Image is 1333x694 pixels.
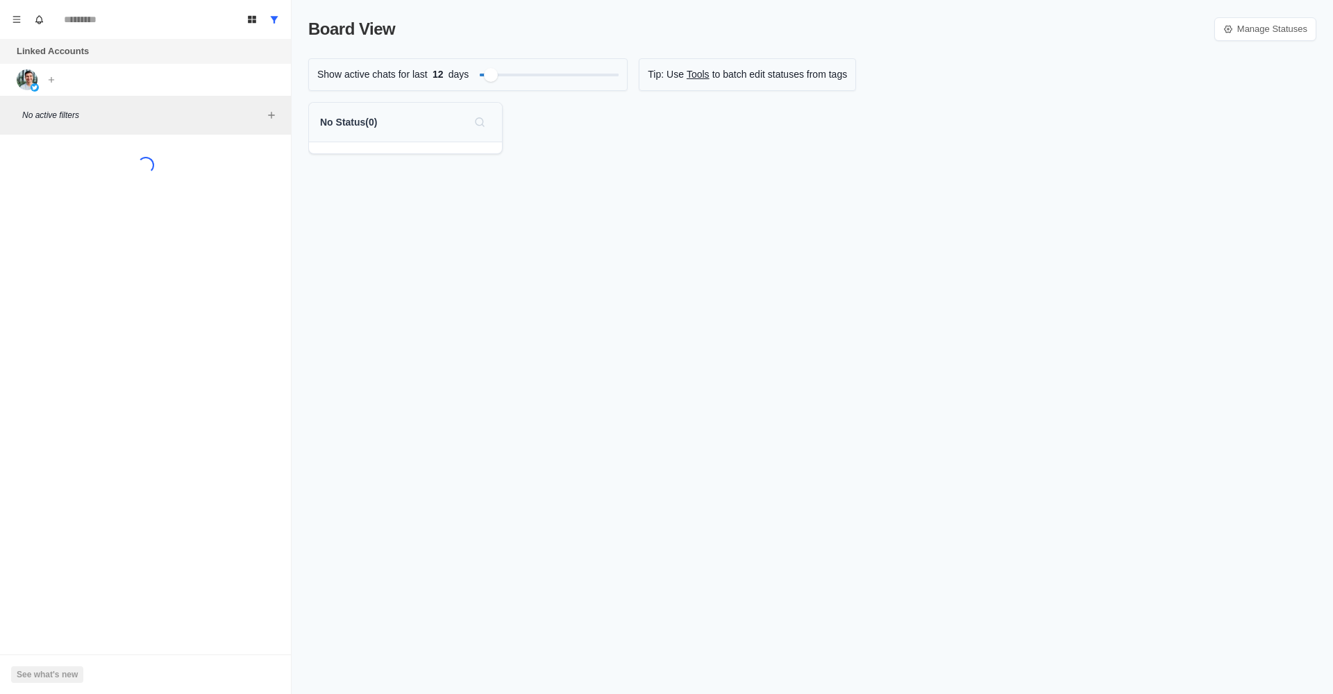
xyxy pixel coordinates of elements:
button: Add filters [263,107,280,124]
img: picture [31,83,39,92]
a: Tools [687,67,710,82]
a: Manage Statuses [1214,17,1316,41]
p: to batch edit statuses from tags [712,67,848,82]
button: Notifications [28,8,50,31]
span: 12 [428,67,448,82]
p: days [448,67,469,82]
button: Add account [43,71,60,88]
img: picture [17,69,37,90]
button: Menu [6,8,28,31]
div: Filter by activity days [484,68,498,82]
button: See what's new [11,666,83,683]
p: No Status ( 0 ) [320,115,377,130]
button: Search [469,111,491,133]
button: Show all conversations [263,8,285,31]
p: Linked Accounts [17,44,89,58]
p: Board View [308,17,395,42]
p: Show active chats for last [317,67,428,82]
button: Board View [241,8,263,31]
p: Tip: Use [648,67,684,82]
p: No active filters [22,109,263,121]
